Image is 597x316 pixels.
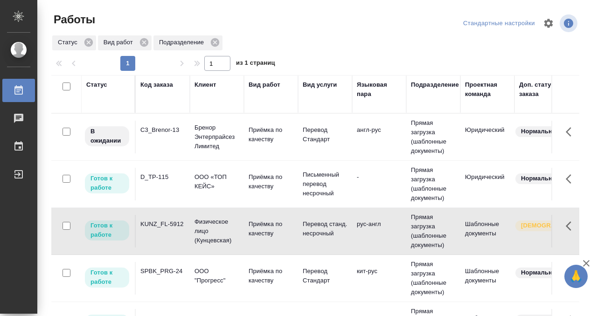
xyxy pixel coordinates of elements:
[84,220,130,241] div: Исполнитель может приступить к работе
[521,127,561,136] p: Нормальный
[194,267,239,285] p: ООО "Прогресс"
[521,268,561,277] p: Нормальный
[52,35,96,50] div: Статус
[249,125,293,144] p: Приёмка по качеству
[98,35,152,50] div: Вид работ
[303,220,347,238] p: Перевод станд. несрочный
[303,80,337,89] div: Вид услуги
[303,125,347,144] p: Перевод Стандарт
[521,174,561,183] p: Нормальный
[140,220,185,229] div: KUNZ_FL-5912
[560,215,583,237] button: Здесь прячутся важные кнопки
[58,38,81,47] p: Статус
[249,220,293,238] p: Приёмка по качеству
[537,12,560,34] span: Настроить таблицу
[352,262,406,295] td: кит-рус
[90,221,124,240] p: Готов к работе
[352,168,406,200] td: -
[249,172,293,191] p: Приёмка по качеству
[104,38,136,47] p: Вид работ
[521,221,568,230] p: [DEMOGRAPHIC_DATA]
[406,208,460,254] td: Прямая загрузка (шаблонные документы)
[249,267,293,285] p: Приёмка по качеству
[460,121,514,153] td: Юридический
[140,172,185,182] div: D_TP-115
[406,255,460,302] td: Прямая загрузка (шаблонные документы)
[159,38,207,47] p: Подразделение
[84,125,130,147] div: Исполнитель назначен, приступать к работе пока рано
[465,80,510,99] div: Проектная команда
[140,267,185,276] div: SPBK_PRG-24
[194,80,216,89] div: Клиент
[568,267,584,286] span: 🙏
[411,80,459,89] div: Подразделение
[560,14,579,32] span: Посмотреть информацию
[560,168,583,190] button: Здесь прячутся важные кнопки
[560,262,583,284] button: Здесь прячутся важные кнопки
[352,121,406,153] td: англ-рус
[560,121,583,143] button: Здесь прячутся важные кнопки
[194,123,239,151] p: Бренор Энтерпрайсез Лимитед
[90,174,124,192] p: Готов к работе
[461,16,537,31] div: split button
[86,80,107,89] div: Статус
[357,80,402,99] div: Языковая пара
[84,267,130,289] div: Исполнитель может приступить к работе
[51,12,95,27] span: Работы
[303,267,347,285] p: Перевод Стандарт
[194,172,239,191] p: ООО «ТОП КЕЙС»
[303,170,347,198] p: Письменный перевод несрочный
[84,172,130,194] div: Исполнитель может приступить к работе
[460,215,514,247] td: Шаблонные документы
[406,114,460,160] td: Прямая загрузка (шаблонные документы)
[249,80,280,89] div: Вид работ
[140,125,185,135] div: C3_Brenor-13
[564,265,588,288] button: 🙏
[140,80,173,89] div: Код заказа
[460,168,514,200] td: Юридический
[236,57,275,71] span: из 1 страниц
[153,35,222,50] div: Подразделение
[194,217,239,245] p: Физическое лицо (Кунцевская)
[90,268,124,287] p: Готов к работе
[460,262,514,295] td: Шаблонные документы
[352,215,406,247] td: рус-англ
[90,127,124,145] p: В ожидании
[519,80,568,99] div: Доп. статус заказа
[406,161,460,207] td: Прямая загрузка (шаблонные документы)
